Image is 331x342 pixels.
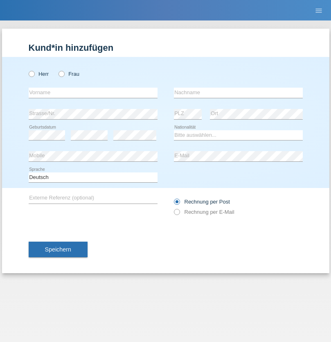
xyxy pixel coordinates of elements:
button: Speichern [29,242,88,257]
input: Herr [29,71,34,76]
label: Herr [29,71,49,77]
input: Rechnung per E-Mail [174,209,179,219]
label: Rechnung per Post [174,199,230,205]
a: menu [311,8,327,13]
label: Rechnung per E-Mail [174,209,234,215]
span: Speichern [45,246,71,253]
label: Frau [59,71,79,77]
h1: Kund*in hinzufügen [29,43,303,53]
i: menu [315,7,323,15]
input: Frau [59,71,64,76]
input: Rechnung per Post [174,199,179,209]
